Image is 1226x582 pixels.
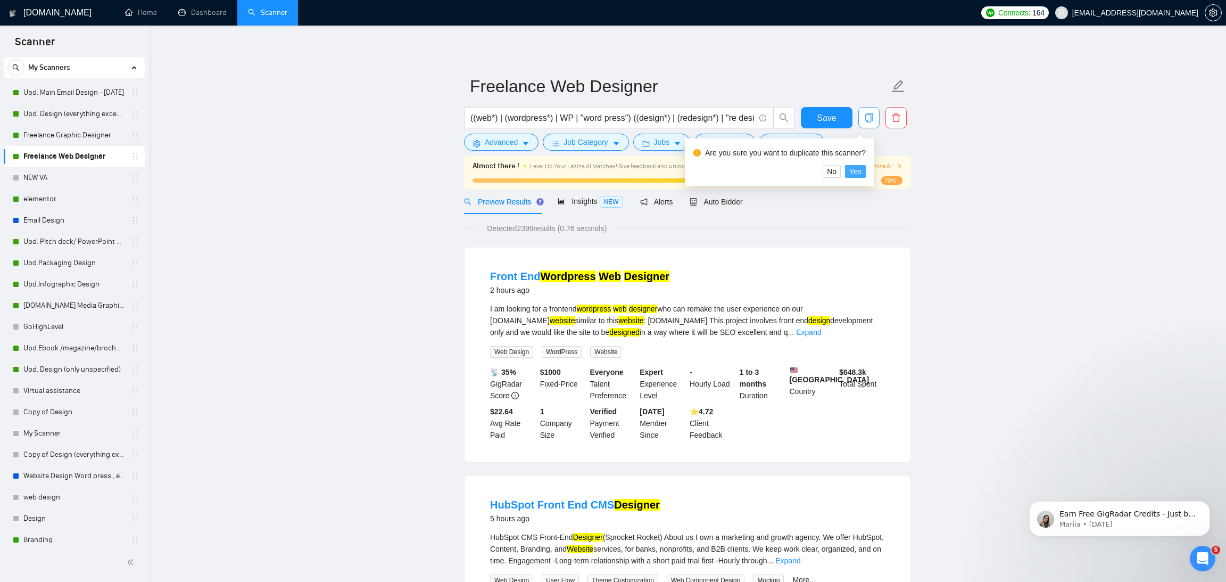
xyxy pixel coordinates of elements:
span: Train Laziza AI [854,161,902,171]
span: Almost there ! [473,160,519,172]
mark: Website [567,545,593,553]
a: Upd. Design (everything except unspecified) [23,103,125,125]
mark: web [613,305,627,313]
span: holder [131,536,139,544]
b: Expert [640,368,663,376]
div: GigRadar Score [488,366,538,401]
div: Fixed-Price [538,366,588,401]
span: 70% [881,176,902,185]
div: Duration [738,366,788,401]
span: Insights [558,197,623,206]
a: Upd. Pitch deck/ PowerPoint Designer [23,231,125,252]
span: robot [690,198,697,206]
span: Auto Bidder [690,198,742,206]
mark: Designer [573,533,603,542]
div: Tooltip anchor [535,197,545,207]
img: 🇺🇸 [790,366,798,374]
span: Level Up Your Laziza AI Matches! Give feedback and unlock top-tier opportunities ! [530,162,752,170]
span: edit [891,79,905,93]
span: info-circle [511,392,519,399]
div: 5 hours ago [490,512,660,525]
span: holder [131,387,139,395]
button: delete [885,107,907,128]
span: search [464,198,471,206]
a: elementor [23,188,125,210]
span: Preview Results [464,198,541,206]
b: $22.64 [490,407,513,416]
span: bars [552,140,559,147]
input: Scanner name... [470,73,889,100]
span: delete [886,113,906,122]
span: Website [590,346,622,358]
span: Yes [849,166,861,177]
mark: wordpress [577,305,611,313]
div: Hourly Load [687,366,738,401]
a: Upd. Design (only unspecified) [23,359,125,380]
span: holder [131,237,139,246]
b: $ 648.3k [839,368,866,376]
span: holder [131,301,139,310]
span: setting [1205,9,1221,17]
a: Upd. Main Email Design - [DATE] [23,82,125,103]
span: folder [642,140,650,147]
span: search [774,113,794,122]
mark: Web [599,270,621,282]
span: caret-down [674,140,681,147]
span: holder [131,110,139,118]
a: web design [23,487,125,508]
a: Copy of Design (everything except unspecified) [23,444,125,465]
b: $ 1000 [540,368,561,376]
img: logo [9,5,16,22]
a: GoHighLevel [23,316,125,338]
a: Email Design [23,210,125,231]
span: Job Category [564,136,608,148]
mark: Designer [614,499,660,511]
span: No [827,166,836,177]
span: holder [131,152,139,161]
mark: designer [629,305,658,313]
a: My Scanner [23,423,125,444]
b: 1 to 3 months [740,368,767,388]
span: 5 [1212,546,1220,554]
a: searchScanner [248,8,287,17]
span: caret-down [612,140,620,147]
button: No [823,165,841,178]
span: Connects: [998,7,1030,19]
button: settingAdvancedcaret-down [464,134,539,151]
b: [GEOGRAPHIC_DATA] [790,366,869,384]
div: Client Feedback [687,406,738,441]
mark: design [808,316,830,325]
iframe: Intercom notifications message [1013,479,1226,553]
span: holder [131,344,139,353]
span: holder [131,174,139,182]
span: holder [131,323,139,331]
iframe: Intercom live chat [1190,546,1215,571]
span: caret-down [522,140,529,147]
span: ... [767,556,774,565]
span: right [896,163,902,169]
span: holder [131,259,139,267]
span: WordPress [542,346,582,358]
b: - [690,368,692,376]
span: info-circle [759,114,766,121]
a: Freelance Graphic Designer [23,125,125,146]
span: exclamation-circle [693,149,701,157]
button: search [773,107,794,128]
span: Detected 2399 results (0.76 seconds) [479,223,614,234]
span: Scanner [6,34,63,56]
span: Jobs [654,136,670,148]
mark: website [618,316,643,325]
div: Country [788,366,838,401]
a: Expand [796,328,821,337]
span: holder [131,408,139,416]
span: Alerts [640,198,673,206]
span: holder [131,195,139,203]
div: Total Spent [837,366,887,401]
div: Company Size [538,406,588,441]
div: Talent Preference [588,366,638,401]
span: holder [131,493,139,502]
span: holder [131,514,139,523]
a: Branding [23,529,125,551]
